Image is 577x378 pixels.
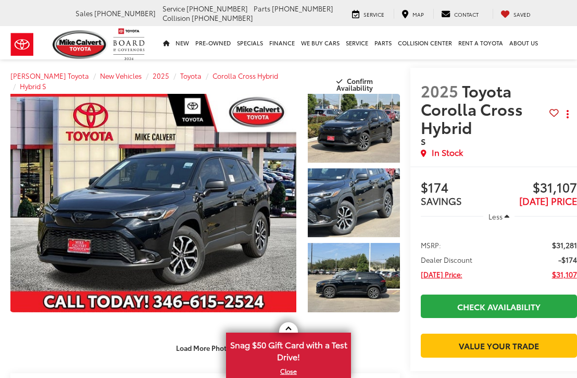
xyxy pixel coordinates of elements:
img: 2025 Toyota Corolla Cross Hybrid Hybrid S [7,93,299,312]
a: WE BUY CARS [298,26,343,59]
img: 2025 Toyota Corolla Cross Hybrid Hybrid S [307,168,400,238]
button: Load More Photos [169,339,241,357]
span: dropdown dots [567,110,569,118]
span: Service [162,4,185,13]
span: Service [363,10,384,18]
span: [PHONE_NUMBER] [186,4,248,13]
span: [DATE] PRICE [519,194,577,208]
span: $174 [421,180,499,196]
span: 2025 [421,79,458,102]
span: Map [412,10,424,18]
button: Actions [559,105,577,123]
span: Toyota Corolla Cross Hybrid [421,79,523,138]
span: Parts [254,4,270,13]
span: Collision [162,13,190,22]
span: [DATE] Price: [421,269,462,279]
a: Value Your Trade [421,334,577,357]
img: Mike Calvert Toyota [53,30,108,59]
a: Corolla Cross Hybrid [212,71,278,80]
a: Collision Center [395,26,455,59]
span: Saved [513,10,531,18]
span: MSRP: [421,240,441,250]
a: My Saved Vehicles [493,9,538,19]
span: $31,107 [499,180,577,196]
span: -$174 [558,254,577,265]
span: [PHONE_NUMBER] [272,4,333,13]
a: Expand Photo 1 [308,94,399,163]
span: Sales [76,8,93,18]
a: Service [343,26,371,59]
a: Service [344,9,392,19]
a: Rent a Toyota [455,26,506,59]
img: Toyota [3,28,42,62]
span: Snag $50 Gift Card with a Test Drive! [227,334,350,365]
span: Less [488,212,503,221]
img: 2025 Toyota Corolla Cross Hybrid Hybrid S [307,242,400,313]
a: Pre-Owned [192,26,234,59]
a: Home [160,26,172,59]
a: Check Availability [421,295,577,318]
a: About Us [506,26,541,59]
a: Expand Photo 0 [10,94,296,312]
a: Map [394,9,432,19]
span: [PHONE_NUMBER] [94,8,156,18]
a: Finance [266,26,298,59]
img: 2025 Toyota Corolla Cross Hybrid Hybrid S [307,93,400,164]
span: [PHONE_NUMBER] [192,13,253,22]
a: [PERSON_NAME] Toyota [10,71,89,80]
span: S [421,135,425,147]
span: $31,281 [552,240,577,250]
span: $31,107 [552,269,577,279]
a: Parts [371,26,395,59]
button: Confirm Availability [312,72,400,90]
span: SAVINGS [421,194,462,208]
a: Contact [433,9,486,19]
a: Hybrid S [20,81,46,91]
a: New [172,26,192,59]
a: Specials [234,26,266,59]
span: Confirm Availability [336,76,373,92]
span: Contact [454,10,479,18]
a: Expand Photo 3 [308,243,399,312]
a: 2025 [153,71,169,80]
a: Toyota [180,71,202,80]
a: Expand Photo 2 [308,168,399,237]
span: Dealer Discount [421,254,472,265]
button: Less [483,207,515,226]
a: New Vehicles [100,71,142,80]
span: In Stock [432,147,463,158]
